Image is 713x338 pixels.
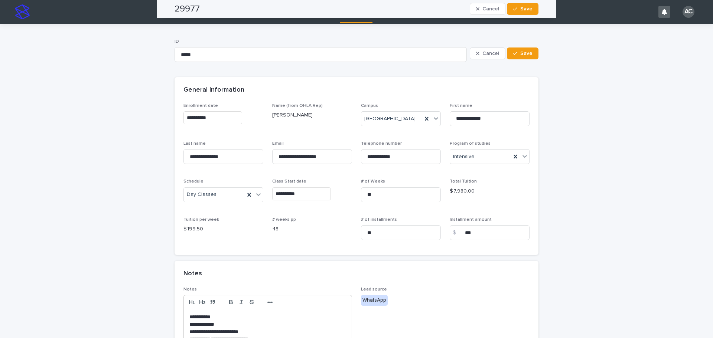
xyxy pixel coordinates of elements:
span: Campus [361,104,378,108]
span: Total Tuition [450,179,477,184]
h2: General Information [183,86,244,94]
button: Save [507,47,538,59]
span: # of Weeks [361,179,385,184]
span: Cancel [482,51,499,56]
span: Program of studies [450,141,491,146]
span: Day Classes [187,191,216,198]
p: $ 7,980.00 [450,187,530,195]
span: Save [520,51,533,56]
span: Notes [183,287,197,292]
span: First name [450,104,472,108]
button: ••• [265,298,275,306]
span: Email [272,141,284,146]
span: Lead source [361,287,387,292]
span: # of installments [361,217,397,222]
strong: ••• [267,299,273,305]
div: $ [450,225,465,240]
span: Telephone number [361,141,402,146]
span: Enrollment date [183,104,218,108]
button: Cancel [470,47,505,59]
h2: Notes [183,270,202,278]
span: Tuition per week [183,217,219,222]
div: WhatsApp [361,295,388,306]
span: Installment amount [450,217,492,222]
p: 48 [272,225,352,233]
span: Intensive [453,153,475,161]
span: ID [175,39,179,44]
span: [GEOGRAPHIC_DATA] [364,115,416,123]
p: $ 199.50 [183,225,263,233]
span: Schedule [183,179,204,184]
span: Class Start date [272,179,306,184]
p: [PERSON_NAME] [272,111,352,119]
img: stacker-logo-s-only.png [15,4,30,19]
span: # weeks pp [272,217,296,222]
span: Last name [183,141,206,146]
span: Name (from OHLA Rep) [272,104,323,108]
div: AC [683,6,694,18]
